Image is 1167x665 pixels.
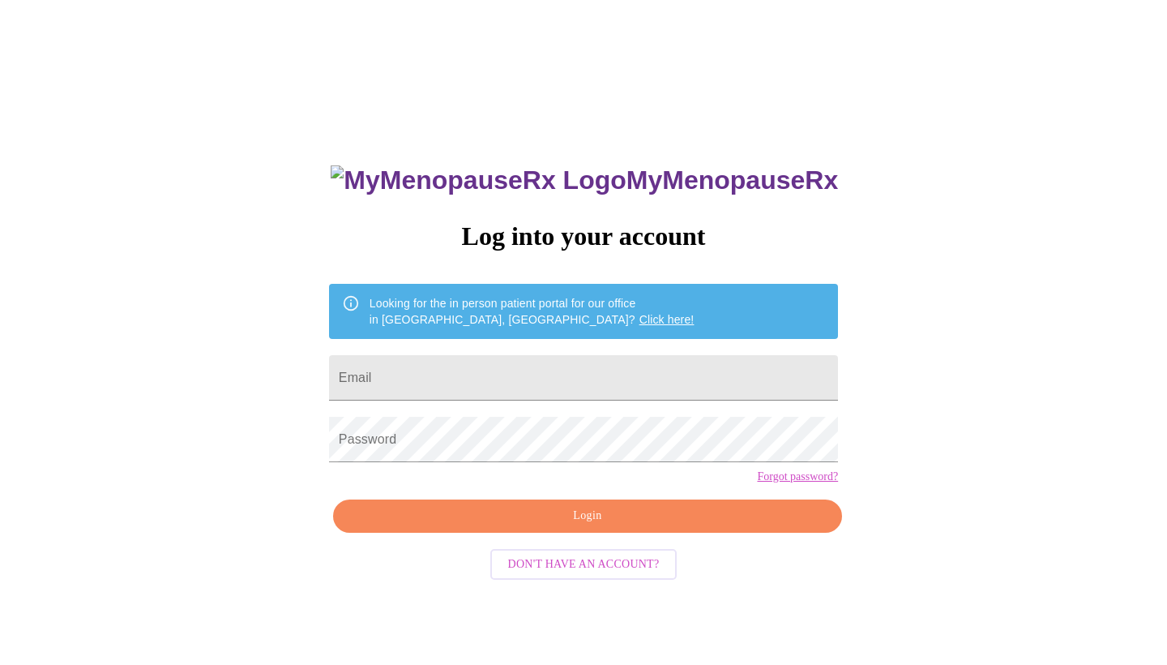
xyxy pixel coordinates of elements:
h3: Log into your account [329,221,838,251]
a: Click here! [639,313,695,326]
span: Don't have an account? [508,555,660,575]
button: Login [333,500,842,533]
span: Login [352,506,823,526]
h3: MyMenopauseRx [331,165,838,195]
div: Looking for the in person patient portal for our office in [GEOGRAPHIC_DATA], [GEOGRAPHIC_DATA]? [370,289,695,334]
a: Forgot password? [757,470,838,483]
button: Don't have an account? [490,549,678,581]
a: Don't have an account? [486,556,682,569]
img: MyMenopauseRx Logo [331,165,626,195]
